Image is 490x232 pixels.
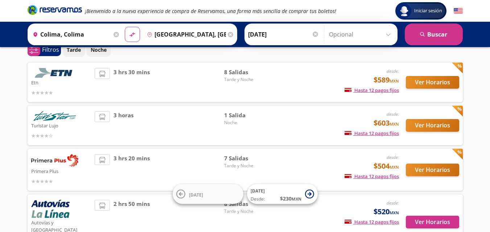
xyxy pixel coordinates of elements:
[224,200,275,208] span: 8 Salidas
[31,68,78,78] img: Etn
[387,200,399,206] em: desde:
[30,25,112,43] input: Buscar Origen
[405,24,463,45] button: Buscar
[345,173,399,180] span: Hasta 12 pagos fijos
[406,76,459,89] button: Ver Horarios
[390,164,399,170] small: MXN
[292,196,301,202] small: MXN
[247,184,318,204] button: [DATE]Desde:$230MXN
[85,8,336,14] em: ¡Bienvenido a la nueva experiencia de compra de Reservamos, una forma más sencilla de comprar tus...
[224,76,275,83] span: Tarde y Noche
[251,196,265,202] span: Desde:
[224,154,275,163] span: 7 Salidas
[374,161,399,172] span: $504
[390,210,399,215] small: MXN
[374,118,399,128] span: $603
[406,216,459,228] button: Ver Horarios
[114,111,133,140] span: 3 horas
[390,121,399,127] small: MXN
[411,7,445,14] span: Iniciar sesión
[189,191,203,198] span: [DATE]
[67,46,81,54] p: Tarde
[31,200,70,218] img: Autovías y La Línea
[224,119,275,126] span: Noche
[387,111,399,117] em: desde:
[280,195,301,202] span: $ 230
[224,68,275,76] span: 8 Salidas
[63,43,85,57] button: Tarde
[31,121,91,130] p: Turistar Lujo
[406,119,459,132] button: Ver Horarios
[406,164,459,176] button: Ver Horarios
[387,68,399,74] em: desde:
[114,154,150,185] span: 3 hrs 20 mins
[31,78,91,87] p: Etn
[387,154,399,160] em: desde:
[390,78,399,84] small: MXN
[87,43,111,57] button: Noche
[173,184,243,204] button: [DATE]
[345,130,399,136] span: Hasta 12 pagos fijos
[251,188,265,194] span: [DATE]
[42,45,59,54] p: Filtros
[31,166,91,175] p: Primera Plus
[91,46,107,54] p: Noche
[374,75,399,85] span: $589
[114,68,150,97] span: 3 hrs 30 mins
[224,208,275,215] span: Tarde y Noche
[454,7,463,16] button: English
[144,25,226,43] input: Buscar Destino
[248,25,319,43] input: Elegir Fecha
[345,87,399,93] span: Hasta 12 pagos fijos
[31,154,78,166] img: Primera Plus
[28,43,61,56] button: 0Filtros
[31,111,78,121] img: Turistar Lujo
[374,206,399,217] span: $520
[329,25,394,43] input: Opcional
[28,4,82,17] a: Brand Logo
[28,4,82,15] i: Brand Logo
[224,111,275,119] span: 1 Salida
[224,163,275,169] span: Tarde y Noche
[345,219,399,225] span: Hasta 12 pagos fijos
